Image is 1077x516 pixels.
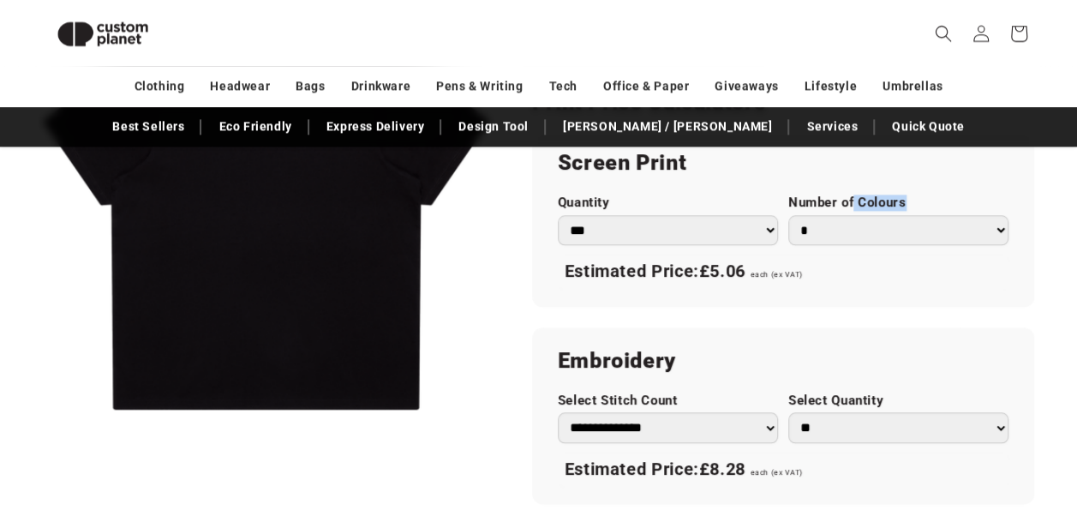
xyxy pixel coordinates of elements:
h2: Embroidery [558,347,1008,375]
summary: Search [924,15,962,52]
media-gallery: Gallery Viewer [43,26,489,411]
a: Tech [548,71,577,101]
span: £8.28 [699,459,745,479]
span: £5.06 [699,261,745,281]
a: Design Tool [450,111,537,141]
div: Estimated Price: [558,452,1008,488]
a: Bags [296,71,325,101]
label: Number of Colours [788,195,1008,211]
span: each (ex VAT) [751,468,803,477]
a: Umbrellas [883,71,942,101]
a: Drinkware [351,71,410,101]
a: Eco Friendly [210,111,300,141]
a: [PERSON_NAME] / [PERSON_NAME] [554,111,781,141]
span: each (ex VAT) [751,270,803,279]
a: Lifestyle [805,71,857,101]
label: Quantity [558,195,778,211]
a: Pens & Writing [436,71,523,101]
label: Select Quantity [788,393,1008,409]
label: Select Stitch Count [558,393,778,409]
a: Clothing [135,71,185,101]
h2: Screen Print [558,149,1008,177]
a: Headwear [210,71,270,101]
img: Custom Planet [43,7,163,61]
a: Express Delivery [318,111,434,141]
iframe: Chat Widget [791,331,1077,516]
a: Quick Quote [883,111,973,141]
a: Services [798,111,866,141]
a: Giveaways [715,71,778,101]
div: Estimated Price: [558,254,1008,290]
a: Best Sellers [104,111,193,141]
a: Office & Paper [603,71,689,101]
